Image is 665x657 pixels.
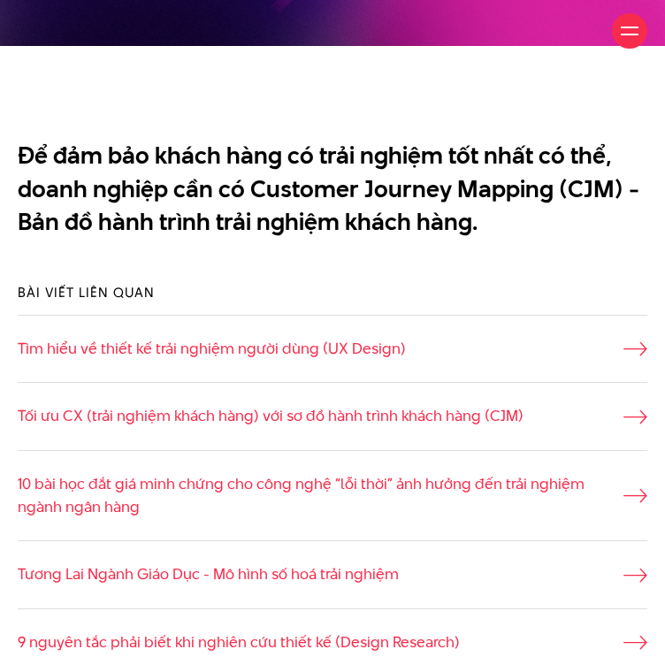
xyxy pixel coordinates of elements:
[18,563,647,586] a: Tương Lai Ngành Giáo Dục - Mô hình số hoá trải nghiệm
[18,139,647,239] p: Để đảm bảo khách hàng có trải nghiệm tốt nhất có thể, doanh nghiệp cần có Customer Journey Mappin...
[18,338,647,361] a: Tìm hiểu về thiết kế trải nghiệm người dùng (UX Design)
[18,283,647,302] h3: Bài viết liên quan
[18,473,647,518] a: 10 bài học đắt giá minh chứng cho công nghệ “lỗi thời” ảnh hưởng đến trải nghiệm ngành ngân hàng
[18,405,647,428] a: Tối ưu CX (trải nghiệm khách hàng) với sơ đồ hành trình khách hàng (CJM)
[18,631,647,654] a: 9 nguyên tắc phải biết khi nghiên cứu thiết kế (Design Research)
